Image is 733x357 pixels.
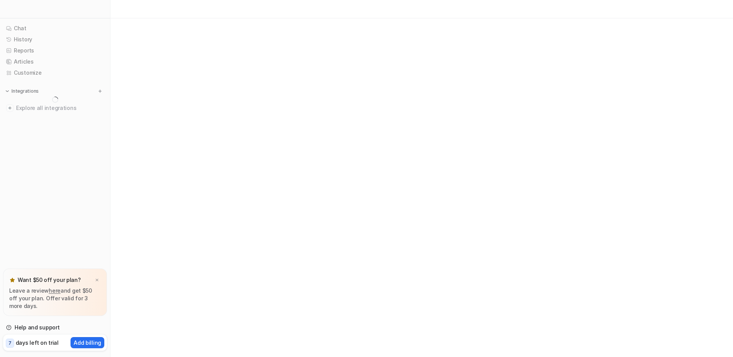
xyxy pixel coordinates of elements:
[3,103,107,113] a: Explore all integrations
[6,104,14,112] img: explore all integrations
[16,102,104,114] span: Explore all integrations
[9,277,15,283] img: star
[49,287,61,294] a: here
[95,278,99,283] img: x
[16,339,59,347] p: days left on trial
[3,56,107,67] a: Articles
[3,87,41,95] button: Integrations
[3,67,107,78] a: Customize
[3,23,107,34] a: Chat
[9,287,101,310] p: Leave a review and get $50 off your plan. Offer valid for 3 more days.
[5,88,10,94] img: expand menu
[97,88,103,94] img: menu_add.svg
[3,45,107,56] a: Reports
[8,340,12,347] p: 7
[3,322,107,333] a: Help and support
[18,276,81,284] p: Want $50 off your plan?
[3,34,107,45] a: History
[12,88,39,94] p: Integrations
[71,337,104,348] button: Add billing
[74,339,101,347] p: Add billing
